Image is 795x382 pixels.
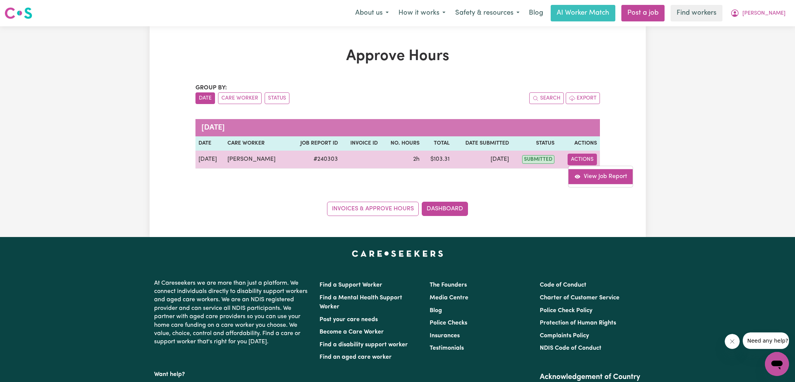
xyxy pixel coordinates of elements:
button: Safety & resources [450,5,524,21]
img: Careseekers logo [5,6,32,20]
a: Police Checks [430,320,467,326]
iframe: Button to launch messaging window [765,352,789,376]
a: Charter of Customer Service [540,295,619,301]
p: At Careseekers we are more than just a platform. We connect individuals directly to disability su... [154,276,310,349]
p: Want help? [154,367,310,379]
caption: [DATE] [195,119,600,136]
h1: Approve Hours [195,47,600,65]
button: sort invoices by paid status [265,92,289,104]
a: The Founders [430,282,467,288]
button: sort invoices by care worker [218,92,262,104]
th: No. Hours [381,136,422,151]
a: Find an aged care worker [320,354,392,360]
a: Blog [430,308,442,314]
a: Careseekers logo [5,5,32,22]
a: Find a disability support worker [320,342,408,348]
td: [PERSON_NAME] [224,151,289,169]
td: [DATE] [453,151,512,169]
span: Group by: [195,85,227,91]
td: # 240303 [289,151,341,169]
button: Export [566,92,600,104]
h2: Acknowledgement of Country [540,373,641,382]
a: Find a Mental Health Support Worker [320,295,402,310]
span: [PERSON_NAME] [742,9,786,18]
a: Invoices & Approve Hours [327,202,419,216]
span: submitted [522,155,554,164]
button: About us [350,5,394,21]
a: Find workers [671,5,722,21]
a: Testimonials [430,345,464,351]
a: Complaints Policy [540,333,589,339]
a: Blog [524,5,548,21]
a: NDIS Code of Conduct [540,345,601,351]
th: Status [512,136,558,151]
th: Invoice ID [341,136,381,151]
td: $ 103.31 [422,151,453,169]
button: How it works [394,5,450,21]
button: sort invoices by date [195,92,215,104]
button: Actions [568,154,597,165]
span: 2 hours [413,156,419,162]
button: Search [529,92,564,104]
a: Protection of Human Rights [540,320,616,326]
a: Dashboard [422,202,468,216]
th: Actions [557,136,600,151]
button: My Account [725,5,790,21]
th: Date [195,136,225,151]
a: Insurances [430,333,460,339]
a: Careseekers home page [352,251,443,257]
a: Become a Care Worker [320,329,384,335]
a: Post your care needs [320,317,378,323]
a: Code of Conduct [540,282,586,288]
th: Total [422,136,453,151]
a: Post a job [621,5,665,21]
iframe: Close message [725,334,740,349]
th: Date Submitted [453,136,512,151]
a: Police Check Policy [540,308,592,314]
a: Media Centre [430,295,468,301]
th: Job Report ID [289,136,341,151]
a: View job report 240303 [569,169,633,184]
div: Actions [568,166,633,187]
iframe: Message from company [743,332,789,349]
th: Care worker [224,136,289,151]
td: [DATE] [195,151,225,169]
a: AI Worker Match [551,5,615,21]
a: Find a Support Worker [320,282,382,288]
